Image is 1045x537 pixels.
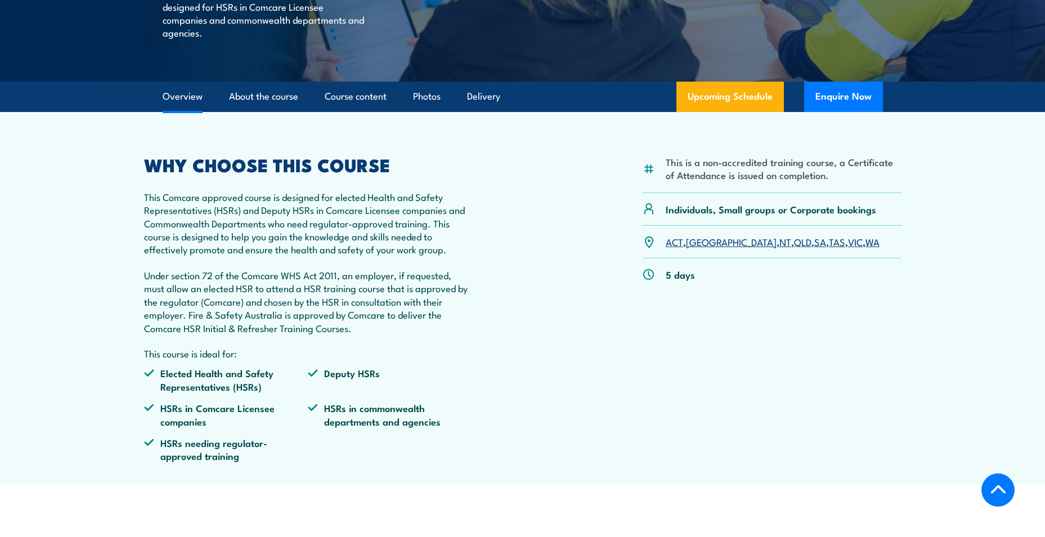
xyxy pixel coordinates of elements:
[865,235,880,248] a: WA
[676,82,784,112] a: Upcoming Schedule
[144,268,473,334] p: Under section 72 of the Comcare WHS Act 2011, an employer, if requested, must allow an elected HS...
[144,156,473,172] h2: WHY CHOOSE THIS COURSE
[686,235,777,248] a: [GEOGRAPHIC_DATA]
[666,235,880,248] p: , , , , , , ,
[144,436,308,463] li: HSRs needing regulator-approved training
[144,347,473,360] p: This course is ideal for:
[413,82,441,111] a: Photos
[779,235,791,248] a: NT
[848,235,863,248] a: VIC
[666,155,902,182] li: This is a non-accredited training course, a Certificate of Attendance is issued on completion.
[325,82,387,111] a: Course content
[144,366,308,393] li: Elected Health and Safety Representatives (HSRs)
[308,401,472,428] li: HSRs in commonwealth departments and agencies
[467,82,500,111] a: Delivery
[666,235,683,248] a: ACT
[163,82,203,111] a: Overview
[229,82,298,111] a: About the course
[144,190,473,256] p: This Comcare approved course is designed for elected Health and Safety Representatives (HSRs) and...
[829,235,845,248] a: TAS
[308,366,472,393] li: Deputy HSRs
[814,235,826,248] a: SA
[666,203,876,216] p: Individuals, Small groups or Corporate bookings
[144,401,308,428] li: HSRs in Comcare Licensee companies
[794,235,811,248] a: QLD
[804,82,883,112] button: Enquire Now
[666,268,695,281] p: 5 days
